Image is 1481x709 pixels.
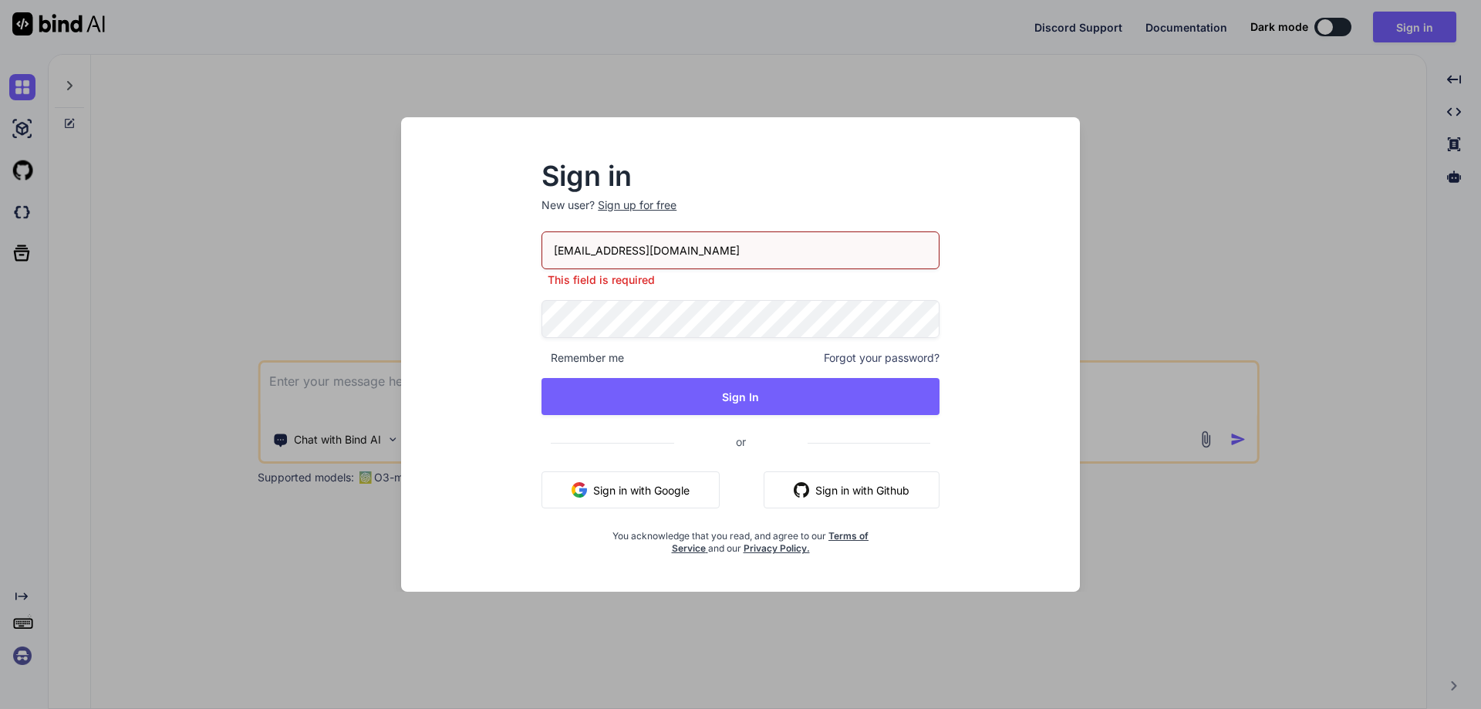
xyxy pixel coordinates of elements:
img: github [794,482,809,498]
span: Forgot your password? [824,350,940,366]
a: Terms of Service [672,530,869,554]
button: Sign in with Github [764,471,940,508]
img: google [572,482,587,498]
div: Sign up for free [598,198,676,213]
button: Sign In [541,378,940,415]
button: Sign in with Google [541,471,720,508]
p: This field is required [541,272,940,288]
span: Remember me [541,350,624,366]
span: or [674,423,808,461]
a: Privacy Policy. [744,542,810,554]
p: New user? [541,198,940,231]
h2: Sign in [541,164,940,188]
input: Login or Email [541,231,940,269]
div: You acknowledge that you read, and agree to our and our [608,521,873,555]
